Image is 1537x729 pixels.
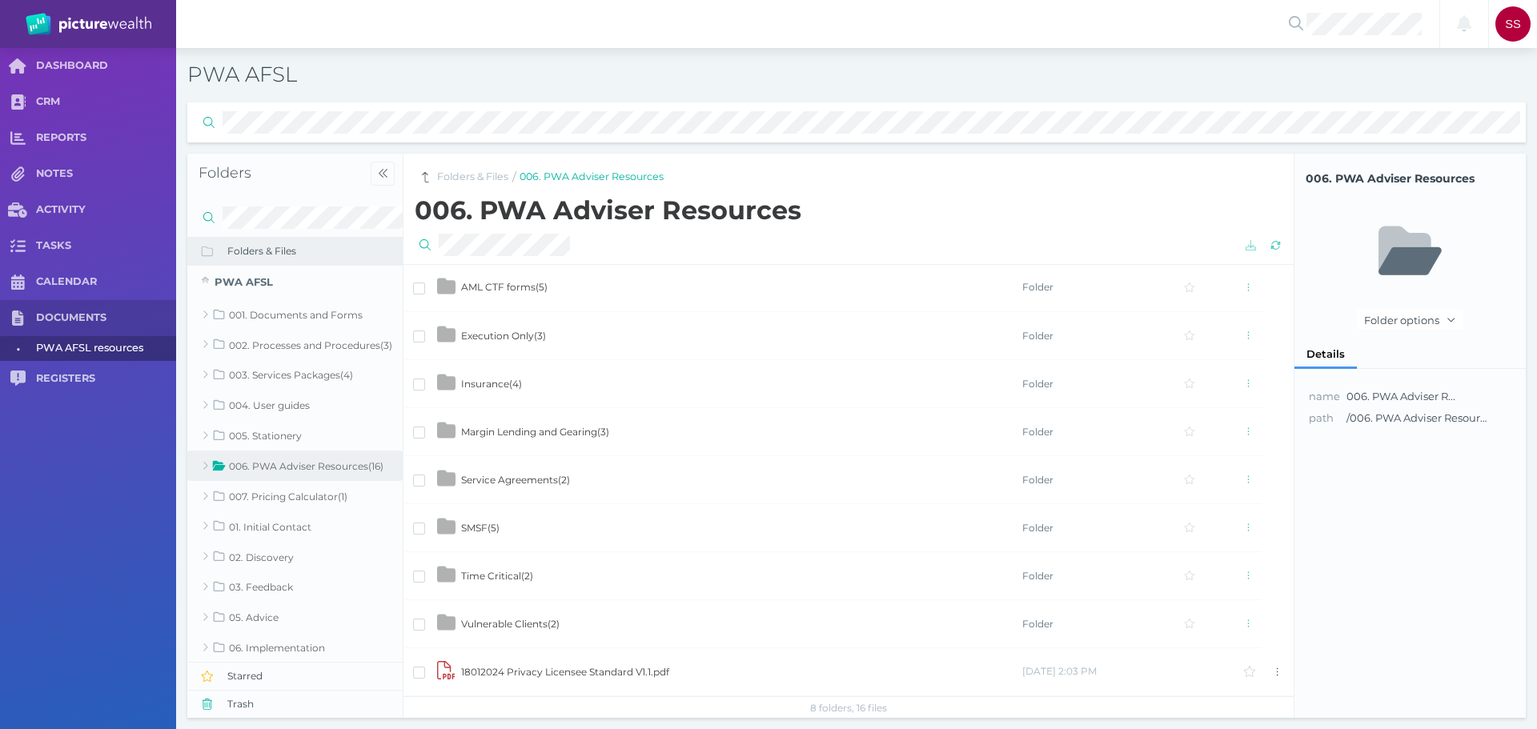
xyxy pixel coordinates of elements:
span: PWA AFSL resources [36,336,171,361]
a: 003. Services Packages(4) [187,360,403,391]
span: TASKS [36,239,176,253]
span: 006. PWA Adviser R... [1346,390,1455,403]
td: Folder [1021,263,1142,311]
span: Time Critical ( 2 ) [461,570,533,582]
a: 004. User guides [187,391,403,421]
td: Margin Lending and Gearing(3) [460,407,1021,455]
button: Download selected files [1241,235,1261,255]
span: Trash [227,698,403,711]
span: ACTIVITY [36,203,176,217]
button: Starred [187,662,403,690]
td: Vulnerable Clients(2) [460,599,1021,647]
button: Reload the list of files from server [1266,235,1286,255]
h4: Folders [199,164,363,182]
span: SS [1505,18,1521,30]
span: CALENDAR [36,275,176,289]
a: PWA AFSL [187,266,403,299]
button: Folder options [1357,310,1463,330]
td: Folder [1021,455,1142,503]
button: Folders & Files [187,237,403,265]
td: Folder [1021,311,1142,359]
span: REGISTERS [36,372,176,386]
span: DASHBOARD [36,59,176,73]
img: PW [26,13,151,35]
a: 05. Advice [187,602,403,632]
a: 005. Stationery [187,420,403,451]
span: path [1309,411,1334,424]
td: SMSF(5) [460,503,1021,551]
td: Folder [1021,599,1142,647]
h2: 006. PWA Adviser Resources [415,195,1288,226]
span: 8 folders, 16 files [810,702,887,714]
a: 002. Processes and Procedures(3) [187,330,403,360]
span: Click to copy folder name to clipboard [1306,170,1515,187]
span: Insurance ( 4 ) [461,378,522,390]
span: AML CTF forms ( 5 ) [461,281,548,293]
td: Folder [1021,407,1142,455]
span: 006. PWA Adviser Resources [1306,170,1515,187]
a: 02. Discovery [187,542,403,572]
a: Folders & Files [437,170,508,185]
a: 007. Pricing Calculator(1) [187,481,403,511]
div: Details [1294,340,1357,368]
a: 006. PWA Adviser Resources [520,170,664,185]
span: Vulnerable Clients ( 2 ) [461,618,560,630]
span: [DATE] 2:03 PM [1022,665,1097,677]
span: SMSF ( 5 ) [461,522,500,534]
span: Service Agreements ( 2 ) [461,474,570,486]
span: /006. PWA Adviser Resources [1346,411,1491,427]
td: AML CTF forms(5) [460,263,1021,311]
td: Service Agreements(2) [460,455,1021,503]
td: Folder [1021,359,1142,407]
a: 03. Feedback [187,572,403,603]
a: 001. Documents and Forms [187,299,403,330]
td: 18012024 Privacy Licensee Standard V1.1.pdf [460,647,1021,695]
td: Insurance(4) [460,359,1021,407]
a: 06. Implementation [187,632,403,663]
button: Go to parent folder [415,167,435,187]
td: Folder [1021,551,1142,599]
span: Margin Lending and Gearing ( 3 ) [461,426,609,438]
span: This is the folder name [1309,390,1340,403]
div: Shelby Slender [1495,6,1531,42]
span: Starred [227,670,403,683]
span: REPORTS [36,131,176,145]
td: Execution Only(3) [460,311,1021,359]
a: 01. Initial Contact [187,511,403,542]
h3: PWA AFSL [187,62,1080,89]
span: CRM [36,95,176,109]
span: NOTES [36,167,176,181]
span: / [512,169,516,186]
span: Folders & Files [227,245,403,258]
button: Trash [187,690,403,718]
td: Time Critical(2) [460,551,1021,599]
span: DOCUMENTS [36,311,176,325]
span: Execution Only ( 3 ) [461,330,546,342]
span: Folder options [1358,314,1443,326]
a: 006. PWA Adviser Resources(16) [187,451,403,481]
td: Folder [1021,503,1142,551]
